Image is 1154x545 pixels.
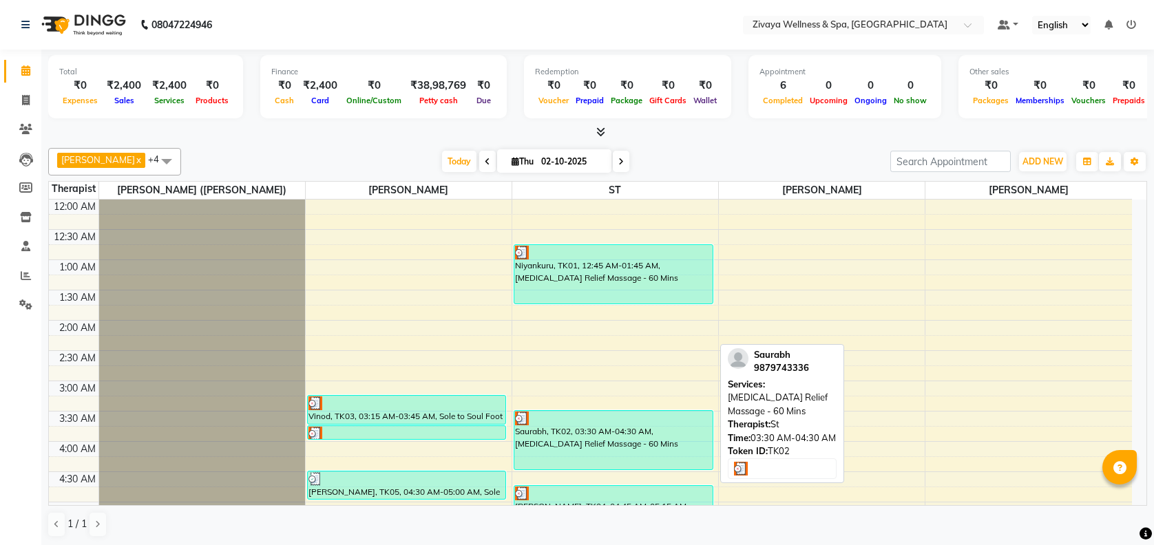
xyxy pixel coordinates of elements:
[56,442,98,456] div: 4:00 AM
[151,6,212,44] b: 08047224946
[719,182,925,199] span: [PERSON_NAME]
[1109,96,1148,105] span: Prepaids
[806,96,851,105] span: Upcoming
[607,78,646,94] div: ₹0
[472,78,496,94] div: ₹0
[56,381,98,396] div: 3:00 AM
[405,78,472,94] div: ₹38,98,769
[192,96,232,105] span: Products
[728,432,751,443] span: Time:
[890,96,930,105] span: No show
[56,260,98,275] div: 1:00 AM
[512,182,718,199] span: ST
[51,230,98,244] div: 12:30 AM
[607,96,646,105] span: Package
[759,66,930,78] div: Appointment
[728,392,828,416] span: [MEDICAL_DATA] Relief Massage - 60 Mins
[99,182,305,199] span: [PERSON_NAME] ([PERSON_NAME])
[35,6,129,44] img: logo
[59,96,101,105] span: Expenses
[572,96,607,105] span: Prepaid
[192,78,232,94] div: ₹0
[535,66,720,78] div: Redemption
[728,348,748,369] img: profile
[728,431,837,445] div: 03:30 AM-04:30 AM
[59,66,232,78] div: Total
[151,96,188,105] span: Services
[297,78,343,94] div: ₹2,400
[508,156,537,167] span: Thu
[806,78,851,94] div: 0
[56,502,98,517] div: 5:00 AM
[271,66,496,78] div: Finance
[514,245,713,303] div: Niyankuru, TK01, 12:45 AM-01:45 AM, [MEDICAL_DATA] Relief Massage - 60 Mins
[1012,78,1068,94] div: ₹0
[759,96,806,105] span: Completed
[535,78,572,94] div: ₹0
[728,418,770,429] span: Therapist:
[690,96,720,105] span: Wallet
[1096,490,1140,531] iframe: chat widget
[56,321,98,335] div: 2:00 AM
[306,182,512,199] span: [PERSON_NAME]
[851,78,890,94] div: 0
[67,517,87,531] span: 1 / 1
[271,96,297,105] span: Cash
[890,151,1011,172] input: Search Appointment
[56,412,98,426] div: 3:30 AM
[343,96,405,105] span: Online/Custom
[1068,96,1109,105] span: Vouchers
[59,78,101,94] div: ₹0
[1068,78,1109,94] div: ₹0
[537,151,606,172] input: 2025-10-02
[1019,152,1067,171] button: ADD NEW
[1012,96,1068,105] span: Memberships
[514,486,713,514] div: [PERSON_NAME], TK04, 04:45 AM-05:15 AM, [MEDICAL_DATA] Relief Massage - 30 Mins
[646,78,690,94] div: ₹0
[61,154,135,165] span: [PERSON_NAME]
[343,78,405,94] div: ₹0
[890,78,930,94] div: 0
[535,96,572,105] span: Voucher
[572,78,607,94] div: ₹0
[51,200,98,214] div: 12:00 AM
[514,411,713,469] div: Saurabh, TK02, 03:30 AM-04:30 AM, [MEDICAL_DATA] Relief Massage - 60 Mins
[101,78,147,94] div: ₹2,400
[135,154,141,165] a: x
[56,351,98,365] div: 2:30 AM
[308,426,506,439] div: Vinod, TK03, 03:45 AM-04:00 AM, Neck and Shoulder Rub - 15 Mins
[473,96,494,105] span: Due
[308,471,506,499] div: [PERSON_NAME], TK05, 04:30 AM-05:00 AM, Sole to Soul Foot Massage - 30 Mins
[308,96,333,105] span: Card
[442,151,476,172] span: Today
[759,78,806,94] div: 6
[925,182,1132,199] span: [PERSON_NAME]
[56,290,98,305] div: 1:30 AM
[271,78,297,94] div: ₹0
[969,78,1012,94] div: ₹0
[148,153,169,164] span: +4
[49,182,98,196] div: Therapist
[969,96,1012,105] span: Packages
[728,445,768,456] span: Token ID:
[308,396,506,424] div: Vinod, TK03, 03:15 AM-03:45 AM, Sole to Soul Foot Massage - 30 Mins
[1109,78,1148,94] div: ₹0
[690,78,720,94] div: ₹0
[646,96,690,105] span: Gift Cards
[1022,156,1063,167] span: ADD NEW
[416,96,461,105] span: Petty cash
[111,96,138,105] span: Sales
[147,78,192,94] div: ₹2,400
[728,445,837,458] div: TK02
[56,472,98,487] div: 4:30 AM
[728,418,837,431] div: St
[754,361,809,375] div: 9879743336
[851,96,890,105] span: Ongoing
[728,378,765,389] span: Services:
[754,349,790,360] span: Saurabh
